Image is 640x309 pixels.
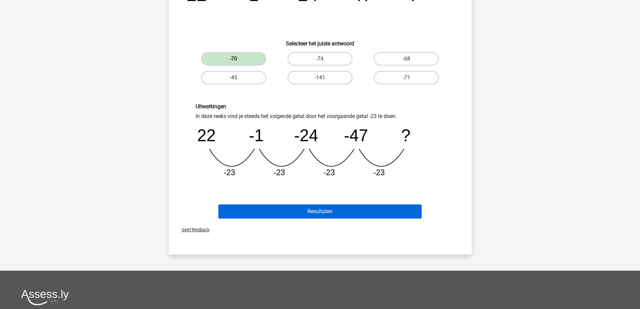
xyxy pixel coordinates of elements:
[294,126,318,145] tspan: -24
[21,289,69,305] img: Assessly logo
[374,52,439,66] label: -68
[176,227,209,232] span: Geef feedback
[201,52,266,66] label: -70
[288,71,352,84] label: -141
[288,52,352,66] label: -74
[401,126,411,145] tspan: ?
[373,168,385,177] tspan: -23
[224,168,235,177] tspan: -23
[201,71,266,84] label: -45
[344,126,368,145] tspan: -47
[218,204,422,219] button: Resultaten
[324,168,335,177] tspan: -23
[374,71,439,84] label: -71
[196,103,445,110] h6: Uitwerkingen
[197,126,215,145] tspan: 22
[273,168,285,177] tspan: -23
[190,103,450,183] div: In deze reeks vind je steeds het volgende getal door het voorgaande getal -23 te doen.
[249,126,263,145] tspan: -1
[179,35,461,47] h6: Selecteer het juiste antwoord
